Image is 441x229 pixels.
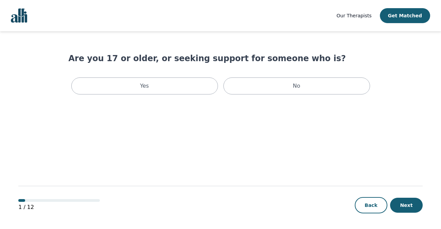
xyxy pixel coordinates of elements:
[336,13,371,18] span: Our Therapists
[11,8,27,23] img: alli logo
[390,198,423,213] button: Next
[293,82,300,90] p: No
[18,203,100,211] p: 1 / 12
[355,197,387,213] button: Back
[69,53,373,64] h1: Are you 17 or older, or seeking support for someone who is?
[140,82,149,90] p: Yes
[380,8,430,23] button: Get Matched
[336,12,371,20] a: Our Therapists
